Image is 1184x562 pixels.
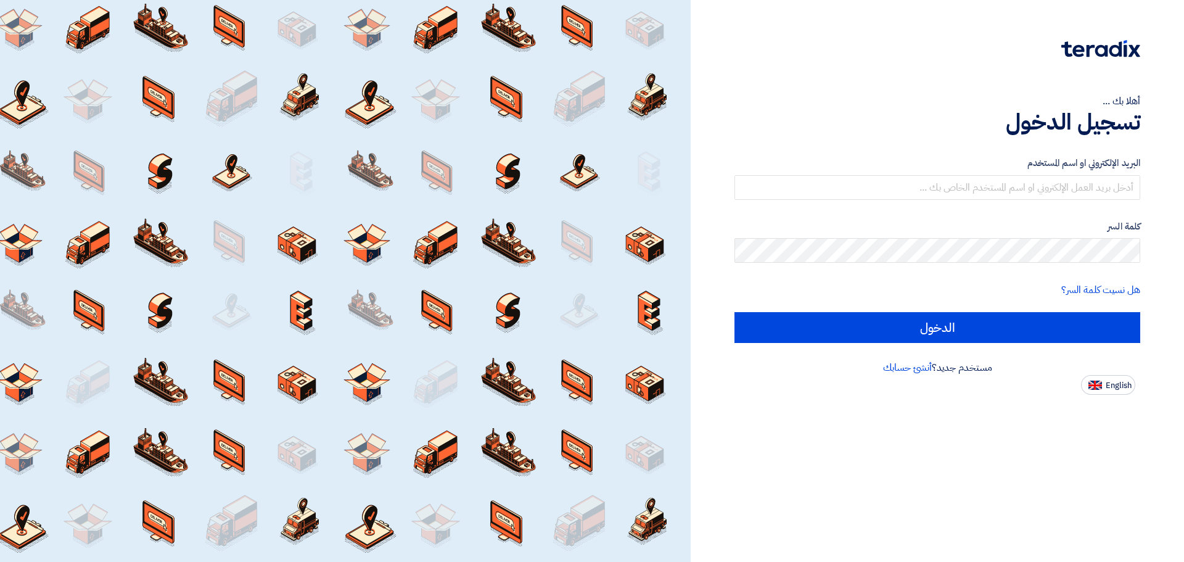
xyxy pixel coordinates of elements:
[883,360,932,375] a: أنشئ حسابك
[1106,381,1132,390] span: English
[1081,375,1135,395] button: English
[1061,283,1140,297] a: هل نسيت كلمة السر؟
[734,109,1140,136] h1: تسجيل الدخول
[734,175,1140,200] input: أدخل بريد العمل الإلكتروني او اسم المستخدم الخاص بك ...
[734,360,1140,375] div: مستخدم جديد؟
[1088,381,1102,390] img: en-US.png
[734,312,1140,343] input: الدخول
[734,220,1140,234] label: كلمة السر
[1061,40,1140,57] img: Teradix logo
[734,156,1140,170] label: البريد الإلكتروني او اسم المستخدم
[734,94,1140,109] div: أهلا بك ...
